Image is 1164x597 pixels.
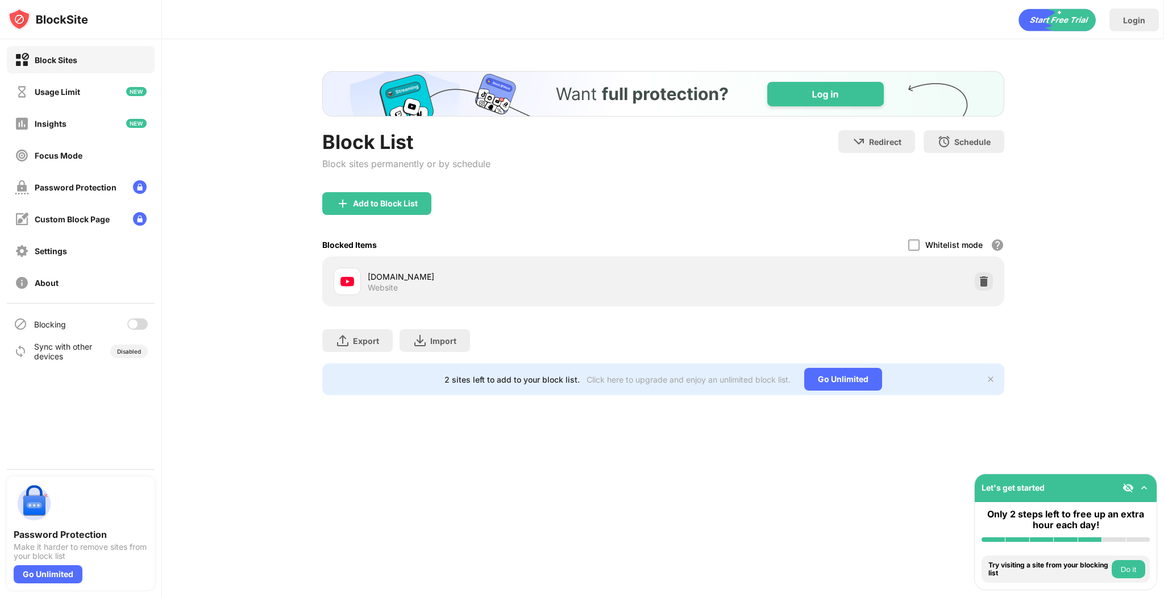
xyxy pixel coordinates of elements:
div: Insights [35,119,66,128]
img: lock-menu.svg [133,212,147,226]
img: omni-setup-toggle.svg [1138,482,1150,494]
div: Disabled [117,348,141,355]
div: Website [368,283,398,293]
div: Make it harder to remove sites from your block list [14,542,148,561]
div: Settings [35,246,67,256]
div: Password Protection [14,529,148,540]
div: Block sites permanently or by schedule [322,158,490,169]
div: Block Sites [35,55,77,65]
div: Import [430,336,456,346]
div: Schedule [954,137,991,147]
div: animation [1018,9,1096,31]
div: Redirect [869,137,901,147]
div: Add to Block List [353,199,418,208]
img: logo-blocksite.svg [8,8,88,31]
div: Export [353,336,379,346]
div: Let's get started [982,483,1045,492]
img: settings-off.svg [15,244,29,258]
img: sync-icon.svg [14,345,27,358]
div: Try visiting a site from your blocking list [988,561,1109,578]
img: block-on.svg [15,53,29,67]
div: Custom Block Page [35,214,110,224]
div: Whitelist mode [925,240,983,250]
img: time-usage-off.svg [15,85,29,99]
div: Only 2 steps left to free up an extra hour each day! [982,509,1150,530]
div: Click here to upgrade and enjoy an unlimited block list. [587,375,791,384]
img: customize-block-page-off.svg [15,212,29,226]
div: 2 sites left to add to your block list. [444,375,580,384]
div: About [35,278,59,288]
img: focus-off.svg [15,148,29,163]
img: password-protection-off.svg [15,180,29,194]
img: x-button.svg [986,375,995,384]
div: Blocked Items [322,240,377,250]
div: Go Unlimited [14,565,82,583]
div: Usage Limit [35,87,80,97]
img: push-password-protection.svg [14,483,55,524]
img: new-icon.svg [126,119,147,128]
div: Block List [322,130,490,154]
button: Do it [1112,560,1145,578]
img: about-off.svg [15,276,29,290]
div: Sync with other devices [34,342,93,361]
img: insights-off.svg [15,117,29,131]
div: Login [1123,15,1145,25]
div: Go Unlimited [804,368,882,391]
img: blocking-icon.svg [14,317,27,331]
img: favicons [340,275,354,288]
div: [DOMAIN_NAME] [368,271,663,283]
img: eye-not-visible.svg [1123,482,1134,494]
img: new-icon.svg [126,87,147,96]
div: Password Protection [35,183,117,192]
iframe: Banner [322,71,1004,117]
div: Focus Mode [35,151,82,160]
img: lock-menu.svg [133,180,147,194]
div: Blocking [34,320,66,329]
